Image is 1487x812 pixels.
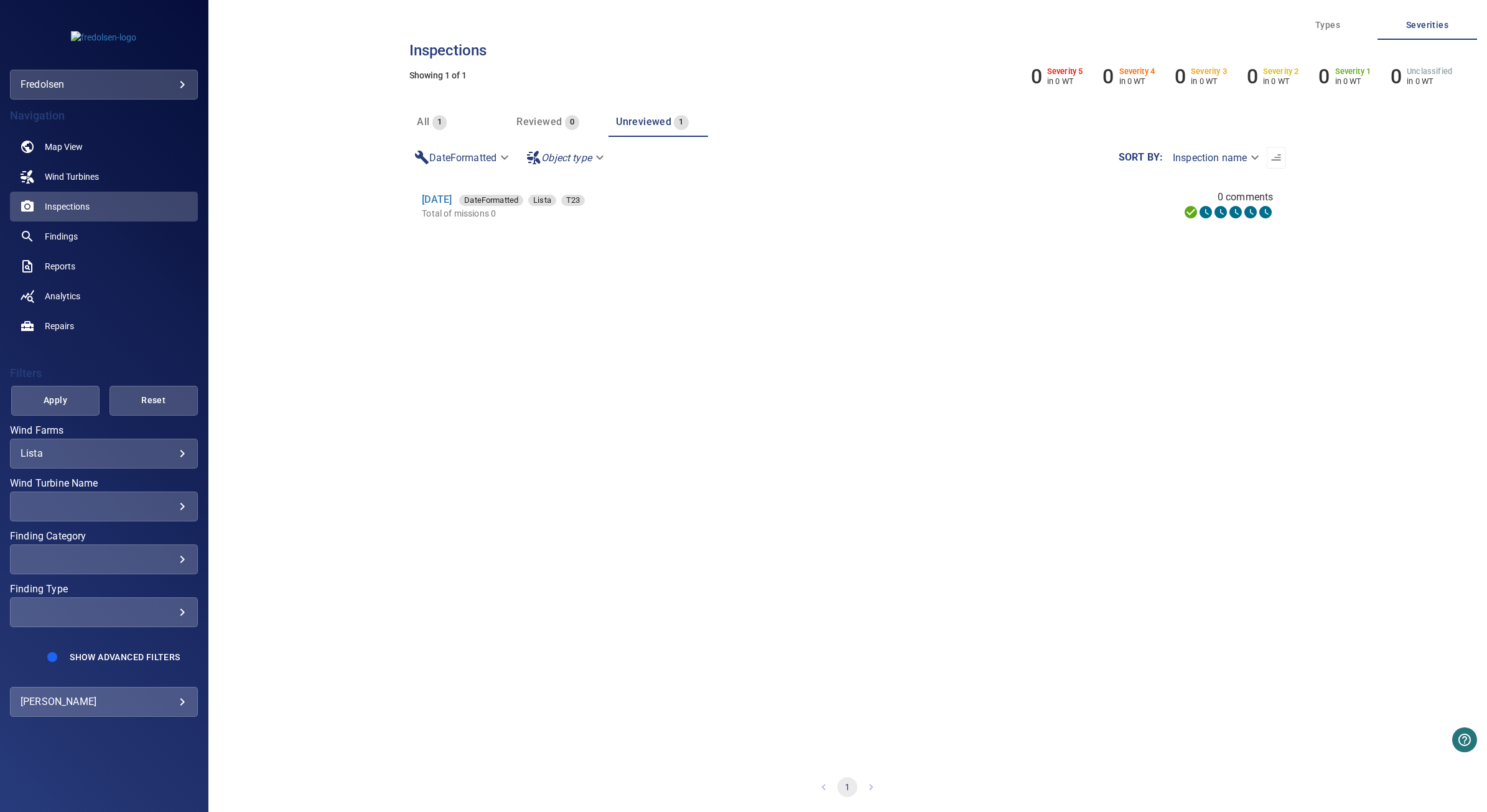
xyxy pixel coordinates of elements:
[10,367,198,380] h4: Filters
[1102,65,1155,88] li: Severity 4
[10,70,198,100] div: fredolsen
[1335,77,1371,86] p: in 0 WT
[10,531,198,541] label: Finding Category
[10,311,198,341] a: repairs noActive
[409,762,1285,812] nav: pagination navigation
[409,147,516,169] div: DateFormatted
[10,544,198,574] div: Finding Category
[10,132,198,162] a: map noActive
[45,200,90,213] span: Inspections
[10,251,198,281] a: reports noActive
[1385,17,1470,33] span: Severities
[1243,205,1258,220] svg: Matching 0%
[521,147,612,169] div: Object type
[528,195,556,206] div: Lista
[1407,67,1452,76] h6: Unclassified
[21,447,187,459] div: Lista
[1218,190,1274,205] span: 0 comments
[1258,205,1273,220] svg: Classification 0%
[1175,65,1227,88] li: Severity 3
[1228,205,1243,220] svg: ML Processing 0%
[1119,152,1163,162] label: Sort by :
[45,141,83,153] span: Map View
[10,426,198,436] label: Wind Farms
[71,31,136,44] img: fredolsen-logo
[1163,147,1267,169] div: Inspection name
[1318,65,1330,88] h6: 0
[62,647,187,667] button: Show Advanced Filters
[10,492,198,521] div: Wind Turbine Name
[45,260,75,273] span: Reports
[616,116,671,128] span: Unreviewed
[528,194,556,207] span: Lista
[1102,65,1114,88] h6: 0
[565,115,579,129] span: 0
[422,194,452,205] a: [DATE]
[45,230,78,243] span: Findings
[1198,205,1213,220] svg: Data Formatted 0%
[1119,77,1155,86] p: in 0 WT
[70,652,180,662] span: Show Advanced Filters
[1247,65,1258,88] h6: 0
[1031,65,1042,88] h6: 0
[1285,17,1370,33] span: Types
[10,162,198,192] a: windturbines noActive
[1267,147,1285,169] button: Sort list from oldest to newest
[10,192,198,222] a: inspections active
[11,386,100,416] button: Apply
[10,222,198,251] a: findings noActive
[27,393,84,408] span: Apply
[1047,77,1083,86] p: in 0 WT
[10,439,198,469] div: Wind Farms
[1263,77,1299,86] p: in 0 WT
[541,152,592,164] em: Object type
[837,777,857,797] button: page 1
[1191,67,1227,76] h6: Severity 3
[1247,65,1299,88] li: Severity 2
[409,42,1285,58] h3: Inspections
[459,194,523,207] span: DateFormatted
[21,692,187,712] div: [PERSON_NAME]
[432,115,447,129] span: 1
[45,170,99,183] span: Wind Turbines
[1047,67,1083,76] h6: Severity 5
[516,116,562,128] span: Reviewed
[417,116,429,128] span: All
[561,194,585,207] span: T23
[1318,65,1371,88] li: Severity 1
[110,386,198,416] button: Reset
[21,75,187,95] div: fredolsen
[422,207,885,220] p: Total of missions 0
[1175,65,1186,88] h6: 0
[45,320,74,332] span: Repairs
[10,597,198,627] div: Finding Type
[1183,205,1198,220] svg: Uploading 100%
[1391,65,1452,88] li: Severity Unclassified
[10,478,198,488] label: Wind Turbine Name
[1391,65,1402,88] h6: 0
[45,290,80,302] span: Analytics
[10,110,198,122] h4: Navigation
[1191,77,1227,86] p: in 0 WT
[1335,67,1371,76] h6: Severity 1
[674,115,688,129] span: 1
[10,281,198,311] a: analytics noActive
[459,195,523,206] div: DateFormatted
[1119,67,1155,76] h6: Severity 4
[125,393,182,408] span: Reset
[1407,77,1452,86] p: in 0 WT
[1031,65,1083,88] li: Severity 5
[10,584,198,594] label: Finding Type
[561,195,585,206] div: T23
[1213,205,1228,220] svg: Selecting 0%
[1263,67,1299,76] h6: Severity 2
[409,71,1285,80] h5: Showing 1 of 1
